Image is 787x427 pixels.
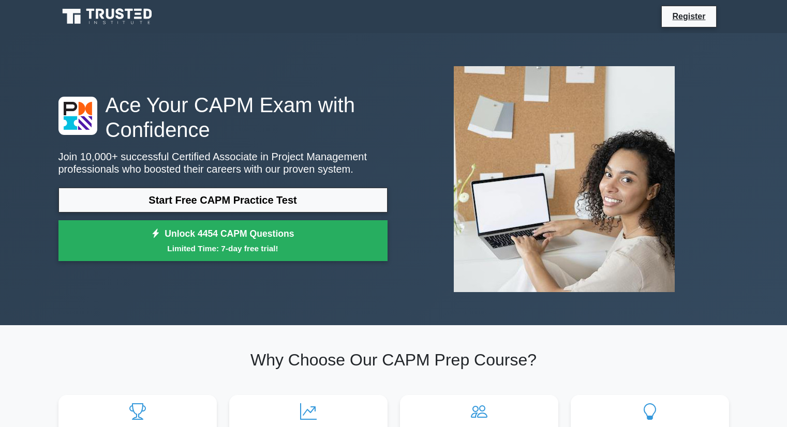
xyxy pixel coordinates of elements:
a: Unlock 4454 CAPM QuestionsLimited Time: 7-day free trial! [58,220,388,262]
h1: Ace Your CAPM Exam with Confidence [58,93,388,142]
h2: Why Choose Our CAPM Prep Course? [58,350,729,370]
a: Start Free CAPM Practice Test [58,188,388,212]
a: Register [666,10,711,23]
p: Join 10,000+ successful Certified Associate in Project Management professionals who boosted their... [58,150,388,175]
small: Limited Time: 7-day free trial! [71,242,375,254]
